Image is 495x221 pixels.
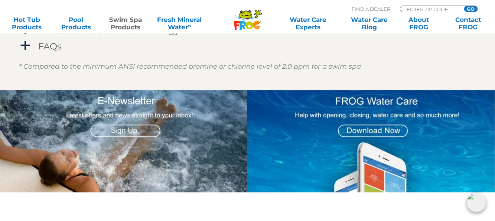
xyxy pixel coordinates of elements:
a: Water CareExperts [277,16,339,31]
img: openIcon [467,193,486,212]
a: PoolProducts [57,16,95,31]
h4: What is SmartChlor Technology? [39,25,185,35]
h4: FAQs [39,41,62,51]
a: Fresh MineralWater∞ [156,16,203,31]
a: Water CareBlog [351,16,389,31]
sup: ∞ [188,23,191,28]
a: AboutFROG [400,16,438,31]
p: Find A Dealer [352,6,390,12]
a: a FAQs [19,39,476,53]
img: App Graphic [247,90,495,193]
em: * Compared to the minimum ANSI recommended bromine or chlorine level of 2.0 ppm for a swim spa [19,62,361,71]
a: Hot TubProducts [7,16,46,31]
input: Zip Code Form [406,6,456,12]
a: ContactFROG [449,16,487,31]
span: a [20,40,31,51]
a: Swim SpaProducts [106,16,144,31]
input: GO [464,6,478,12]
